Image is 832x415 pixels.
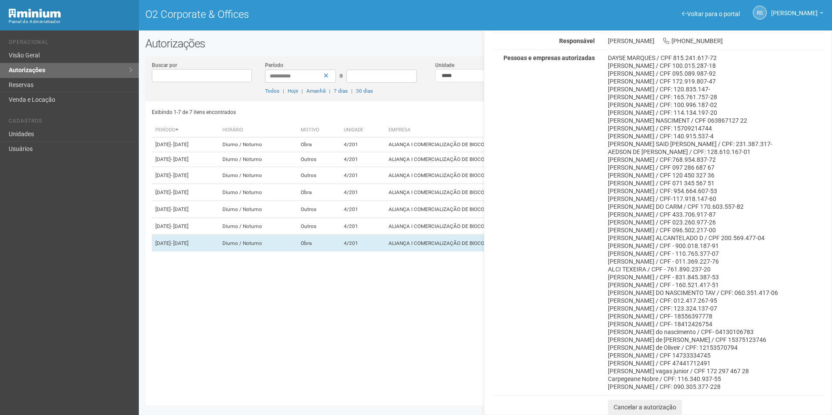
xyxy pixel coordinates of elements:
[608,54,825,62] div: DAYSE MARQUES / CPF 815.241.617-72
[608,234,825,242] div: [PERSON_NAME] ALCANTELADO D / CPF 200.569.477-04
[608,289,825,297] div: [PERSON_NAME] DO NASCIMENTO TAV / CPF: 060.351.417-06
[297,235,340,252] td: Obra
[608,250,825,258] div: [PERSON_NAME] / CPF - 110.765.377-07
[219,201,297,218] td: Diurno / Noturno
[682,10,740,17] a: Voltar para o portal
[9,18,132,26] div: Painel do Administrador
[297,152,340,167] td: Outros
[171,156,188,162] span: - [DATE]
[283,88,284,94] span: |
[385,167,632,184] td: ALIANÇA I COMERCIALIZAÇÃO DE BIOCOMBUSTÍVEIS E ENE
[559,37,595,44] strong: Responsável
[608,328,825,336] div: [PERSON_NAME] do nascimento / CPF- 04130106783
[265,88,279,94] a: Todos
[351,88,352,94] span: |
[608,281,825,289] div: [PERSON_NAME] / CPF - 160.521.417-51
[601,37,832,45] div: [PERSON_NAME] [PHONE_NUMBER]
[608,101,825,109] div: [PERSON_NAME] / CPF: 100.996.187-02
[340,123,385,137] th: Unidade
[771,1,818,17] span: Rayssa Soares Ribeiro
[608,117,825,124] div: [PERSON_NAME] NASCIMENT / CPF 063867127 22
[152,201,219,218] td: [DATE]
[385,184,632,201] td: ALIANÇA I COMERCIALIZAÇÃO DE BIOCOMBUSTÍVEIS E ENE
[152,123,219,137] th: Período
[385,201,632,218] td: ALIANÇA I COMERCIALIZAÇÃO DE BIOCOMBUSTÍVEIS E ENE
[608,400,682,415] button: Cancelar a autorização
[339,72,343,79] span: a
[608,195,825,203] div: [PERSON_NAME] / CPF-117.918.147-60
[608,218,825,226] div: [PERSON_NAME] / CPF 023.260.977-26
[152,218,219,235] td: [DATE]
[608,242,825,250] div: [PERSON_NAME] / CPF - 900.018.187-91
[608,77,825,85] div: [PERSON_NAME] / CPF 172.919.807-47
[340,218,385,235] td: 4/201
[145,37,825,50] h2: Autorizações
[297,201,340,218] td: Outros
[608,344,825,351] div: [PERSON_NAME] de Oliveir / CPF: 12153570794
[608,312,825,320] div: [PERSON_NAME] / CPF- 18556397778
[219,123,297,137] th: Horário
[288,88,298,94] a: Hoje
[171,189,188,195] span: - [DATE]
[171,223,188,229] span: - [DATE]
[608,211,825,218] div: [PERSON_NAME] / CPF 433.706.917-87
[771,11,823,18] a: [PERSON_NAME]
[152,184,219,201] td: [DATE]
[608,171,825,179] div: [PERSON_NAME] / CPF 120 450 327 36
[152,167,219,184] td: [DATE]
[608,273,825,281] div: [PERSON_NAME] / CPF - 831.845.387-53
[152,61,177,69] label: Buscar por
[171,141,188,147] span: - [DATE]
[608,93,825,101] div: [PERSON_NAME] / CPF: 165.761.757-28
[608,156,825,164] div: [PERSON_NAME] / CPF:768.954.837-72
[9,118,132,127] li: Cadastros
[608,305,825,312] div: [PERSON_NAME] / CPF: 123.324.137-07
[152,106,483,119] div: Exibindo 1-7 de 7 itens encontrados
[608,164,825,171] div: [PERSON_NAME] / CPF 097 286 687 67
[302,88,303,94] span: |
[297,184,340,201] td: Obra
[608,351,825,359] div: [PERSON_NAME] / CPF 14733334745
[608,62,825,70] div: [PERSON_NAME] / CPF 100.015.287-18
[297,167,340,184] td: Outros
[171,172,188,178] span: - [DATE]
[152,235,219,252] td: [DATE]
[385,137,632,152] td: ALIANÇA I COMERCIALIZAÇÃO DE BIOCOMBUSTÍVEIS E ENE
[435,61,454,69] label: Unidade
[9,9,61,18] img: Minium
[297,137,340,152] td: Obra
[608,226,825,234] div: [PERSON_NAME] / CPF 096.502.217-00
[152,137,219,152] td: [DATE]
[608,367,825,375] div: [PERSON_NAME] vagas junior / CPF 172 297 467 28
[608,109,825,117] div: [PERSON_NAME] / CPF: 114.134.197-20
[219,184,297,201] td: Diurno / Noturno
[219,137,297,152] td: Diurno / Noturno
[608,70,825,77] div: [PERSON_NAME] / CPF 095.089.987-92
[340,137,385,152] td: 4/201
[385,235,632,252] td: ALIANÇA I COMERCIALIZAÇÃO DE BIOCOMBUSTÍVEIS E ENE
[171,240,188,246] span: - [DATE]
[608,359,825,367] div: [PERSON_NAME] / CPF 47441712491
[608,179,825,187] div: [PERSON_NAME] / CPF 071 345 567 51
[608,140,825,148] div: [PERSON_NAME] SAID [PERSON_NAME] / CPF: 231.387.317-
[385,218,632,235] td: ALIANÇA I COMERCIALIZAÇÃO DE BIOCOMBUSTÍVEIS E ENE
[385,152,632,167] td: ALIANÇA I COMERCIALIZAÇÃO DE BIOCOMBUSTÍVEIS E ENE
[608,258,825,265] div: [PERSON_NAME] / CPF - 011.369.227-76
[340,152,385,167] td: 4/201
[608,203,825,211] div: [PERSON_NAME] DO CARM / CPF 170.603.557-82
[608,336,825,344] div: [PERSON_NAME] de [PERSON_NAME] / CPF 15375123746
[171,206,188,212] span: - [DATE]
[297,218,340,235] td: Outros
[9,39,132,48] li: Operacional
[340,201,385,218] td: 4/201
[753,6,767,20] a: RS
[306,88,325,94] a: Amanhã
[152,152,219,167] td: [DATE]
[340,184,385,201] td: 4/201
[608,383,825,391] div: [PERSON_NAME] / CPF: 090.305.377-228
[608,375,825,383] div: Carpegeane Nobre / CPF: 116.340.937-55
[608,124,825,132] div: [PERSON_NAME] / CPF: 15709214744
[219,218,297,235] td: Diurno / Noturno
[608,320,825,328] div: [PERSON_NAME] / CPF- 18412426754
[145,9,479,20] h1: O2 Corporate & Offices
